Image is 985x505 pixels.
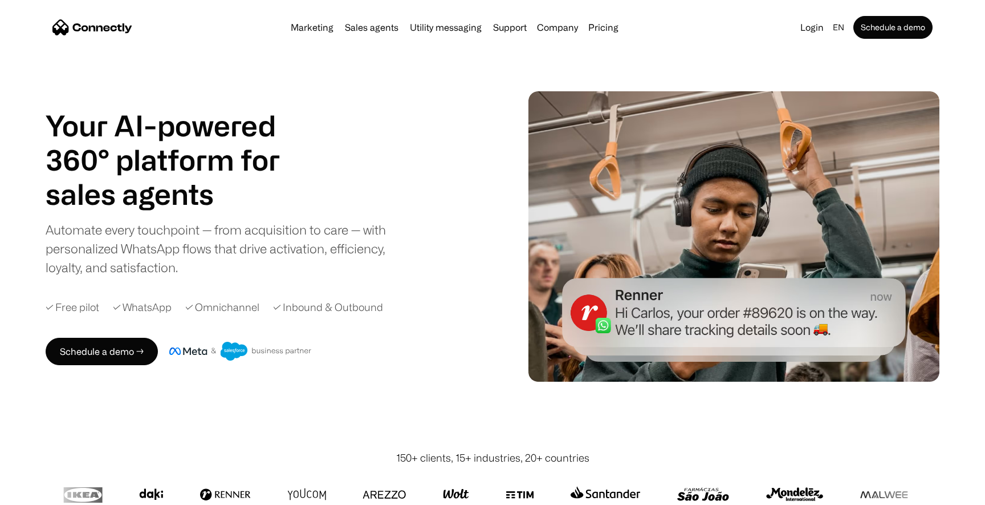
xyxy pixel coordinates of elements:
a: Pricing [584,23,623,32]
div: carousel [46,177,308,211]
div: en [833,19,844,35]
div: ✓ Inbound & Outbound [273,300,383,315]
h1: Your AI-powered 360° platform for [46,108,308,177]
div: Company [534,19,581,35]
div: Automate every touchpoint — from acquisition to care — with personalized WhatsApp flows that driv... [46,220,405,277]
img: Meta and Salesforce business partner badge. [169,342,312,361]
a: Schedule a demo → [46,338,158,365]
div: ✓ Omnichannel [185,300,259,315]
a: Marketing [286,23,338,32]
div: 1 of 4 [46,177,308,211]
div: ✓ WhatsApp [113,300,172,315]
div: en [828,19,851,35]
div: Company [537,19,578,35]
div: ✓ Free pilot [46,300,99,315]
h1: sales agents [46,177,308,211]
a: home [52,19,132,36]
a: Utility messaging [405,23,486,32]
a: Schedule a demo [853,16,933,39]
div: 150+ clients, 15+ industries, 20+ countries [396,450,589,466]
a: Login [796,19,828,35]
a: Support [489,23,531,32]
a: Sales agents [340,23,403,32]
